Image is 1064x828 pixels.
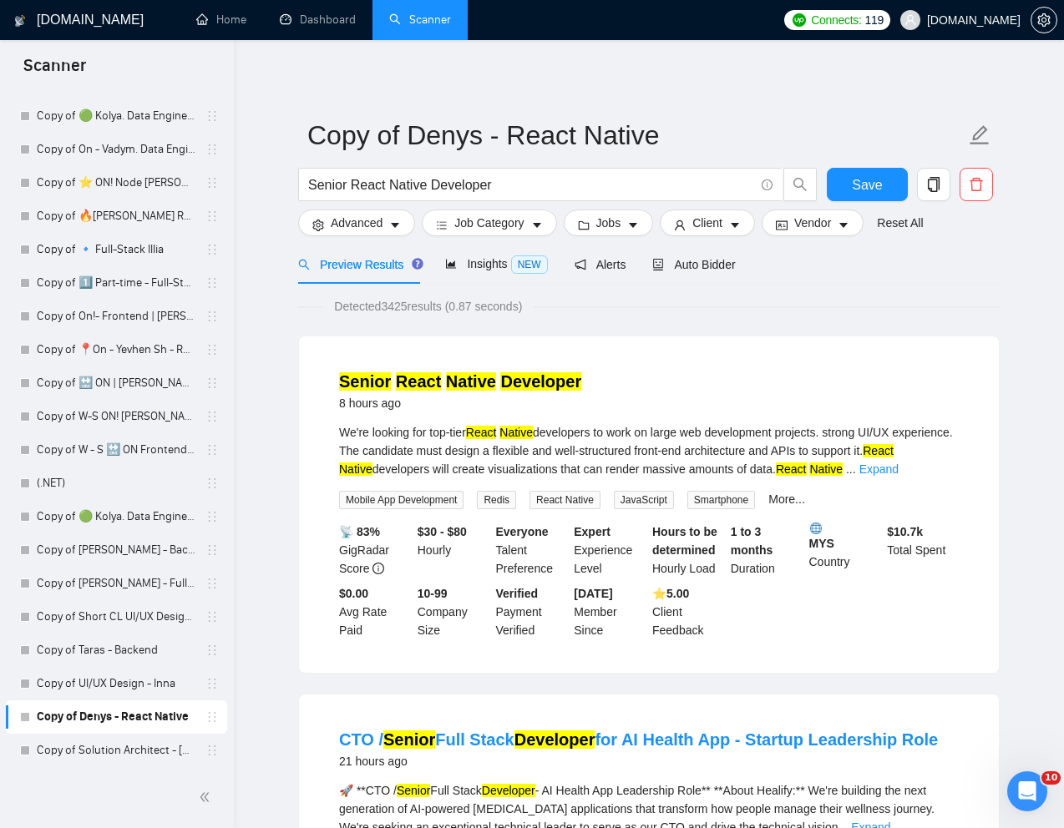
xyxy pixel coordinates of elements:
span: 119 [865,11,884,29]
img: upwork-logo.png [793,13,806,27]
span: holder [205,176,219,189]
a: Reset All [877,214,923,232]
button: settingAdvancedcaret-down [298,210,415,236]
span: idcard [776,219,788,231]
div: Experience Level [570,523,649,578]
input: Search Freelance Jobs... [308,174,754,195]
mark: Developer [514,730,595,749]
b: [DATE] [574,587,612,600]
span: folder [578,219,590,231]
span: holder [205,143,219,156]
a: Copy of Taras - Backend [37,634,195,667]
div: Avg Rate Paid [336,584,414,639]
a: Copy of On - Vadym. Data Engineer - General [37,133,195,166]
a: Copy of 🔥[PERSON_NAME] React General [37,199,195,233]
mark: Developer [482,784,535,797]
mark: Native [446,372,496,391]
div: Talent Preference [493,523,571,578]
a: Copy of 🔹 Full-Stack Illia [37,233,195,266]
b: ⭐️ 5.00 [652,587,689,600]
span: holder [205,710,219,724]
img: logo [14,8,26,34]
span: caret-down [627,219,639,231]
button: copy [917,168,950,201]
span: 10 [1041,771,1061,785]
div: We're looking for top-tier developers to work on large web development projects. strong UI/UX exp... [339,423,959,478]
span: holder [205,109,219,123]
span: holder [205,510,219,523]
span: Connects: [811,11,861,29]
div: Country [806,523,884,578]
a: setting [1031,13,1057,27]
mark: Native [809,462,843,476]
span: user [904,14,916,26]
span: robot [652,259,664,270]
button: search [783,168,817,201]
a: Copy of UI/UX Design - Inna [37,667,195,700]
span: holder [205,677,219,690]
span: Auto Bidder [652,258,735,271]
span: holder [205,477,219,490]
b: 10-99 [418,587,448,600]
b: 📡 83% [339,525,380,538]
mark: React [863,444,894,457]
a: Copy of 📍On - Yevhen Sh - React General [37,333,195,366]
a: More... [768,492,805,506]
a: searchScanner [389,13,451,27]
div: Tooltip anchor [410,256,425,271]
span: Detected 3425 results (0.87 seconds) [322,297,534,316]
span: Save [852,174,882,195]
b: Hours to be determined [652,525,717,557]
span: holder [205,243,219,256]
b: Expert [574,525,611,538]
span: setting [312,219,324,231]
a: Copy of W - S 🔛 ON Frontend - [PERSON_NAME] B | React [37,433,195,467]
span: Smartphone [687,491,755,509]
button: idcardVendorcaret-down [762,210,864,236]
span: holder [205,376,219,390]
span: NEW [511,255,548,274]
a: CTO /SeniorFull StackDeveloperfor AI Health App - Startup Leadership Role [339,730,938,749]
a: Copy of On!- Frontend | [PERSON_NAME] [37,300,195,333]
div: Total Spent [884,523,962,578]
a: Copy of Solution Architect - [PERSON_NAME] [37,734,195,767]
button: userClientcaret-down [660,210,755,236]
a: Senior React Native Developer [339,372,581,391]
b: Verified [496,587,539,600]
span: setting [1031,13,1056,27]
div: Hourly [414,523,493,578]
a: Copy of 🔛 ON | [PERSON_NAME] B | Frontend/React [37,366,195,400]
span: holder [205,577,219,590]
span: Advanced [331,214,383,232]
a: (.NET) [37,467,195,500]
span: caret-down [838,219,849,231]
span: Insights [445,257,547,270]
a: Copy of 🟢 Kolya. Data Engineer - General [37,500,195,533]
button: Save [827,168,908,201]
span: holder [205,610,219,624]
a: Copy of 🟢 Kolya. Data Engineer - General [37,99,195,133]
span: holder [205,210,219,223]
a: Copy of Short CL UI/UX Design - [PERSON_NAME] [37,600,195,634]
span: copy [918,177,950,192]
iframe: Intercom live chat [1007,771,1047,811]
mark: React [396,372,441,391]
div: 21 hours ago [339,751,938,771]
b: $ 10.7k [887,525,923,538]
mark: Senior [397,784,430,797]
span: search [298,259,310,270]
span: Scanner [10,53,99,88]
input: Scanner name... [307,114,965,156]
a: homeHome [196,13,246,27]
button: delete [960,168,993,201]
span: ... [846,462,856,476]
button: folderJobscaret-down [564,210,654,236]
span: caret-down [531,219,543,231]
button: barsJob Categorycaret-down [422,210,556,236]
img: 🌐 [810,523,822,534]
span: Job Category [454,214,524,232]
b: Everyone [496,525,549,538]
span: delete [960,177,992,192]
span: area-chart [445,258,457,270]
div: Member Since [570,584,649,639]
